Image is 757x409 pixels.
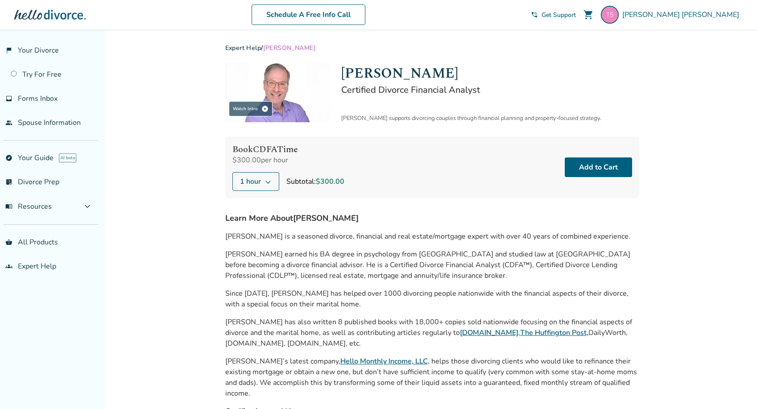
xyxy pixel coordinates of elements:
div: Watch Intro [229,101,273,116]
img: 33spins@gmail.com [601,6,619,24]
span: people [5,119,12,126]
a: Hello Monthly Income, LLC [340,356,428,366]
span: $300.00 [316,177,344,186]
span: shopping_cart [583,9,594,20]
span: 1 hour [240,176,261,187]
span: [PERSON_NAME] [PERSON_NAME] [622,10,743,20]
span: Get Support [542,11,576,19]
span: expand_more [82,201,93,212]
a: Schedule A Free Info Call [252,4,365,25]
span: [PERSON_NAME] has also written 8 published books with 18,000+ copies sold nationwide focusing on ... [225,317,632,348]
span: play_circle [261,105,269,112]
span: list_alt_check [5,178,12,186]
span: Since [DATE], [PERSON_NAME] has helped over 1000 divorcing people nationwide with the financial a... [225,289,629,309]
div: [PERSON_NAME] supports divorcing couples through financial planning and property-focused strategy. [341,114,639,122]
span: Resources [5,202,52,211]
span: [PERSON_NAME] [263,44,316,52]
iframe: Chat Widget [712,366,757,409]
a: Expert Help [225,44,261,52]
span: shopping_basket [5,239,12,246]
div: Subtotal: [286,176,344,187]
span: [PERSON_NAME] is a seasoned divorce, financial and real estate/mortgage expert with over 40 years... [225,231,630,241]
h4: Learn More About [PERSON_NAME] [225,212,639,224]
a: [DOMAIN_NAME] [460,328,518,338]
span: [PERSON_NAME] earned his BA degree in psychology from [GEOGRAPHIC_DATA] and studied law at [GEOGR... [225,249,630,281]
a: phone_in_talkGet Support [531,11,576,19]
div: $300.00 per hour [232,155,344,165]
span: Forms Inbox [18,94,58,103]
h2: Certified Divorce Financial Analyst [341,84,639,96]
button: Add to Cart [565,157,632,177]
img: Jeff Landers [225,63,331,122]
span: groups [5,263,12,270]
span: [PERSON_NAME]’s latest company, , helps those divorcing clients who would like to refinance their... [225,356,637,398]
button: 1 hour [232,172,279,191]
span: AI beta [59,153,76,162]
a: The Huffington Post, [520,328,588,338]
span: flag_2 [5,47,12,54]
span: phone_in_talk [531,11,538,18]
h4: Book CDFA Time [232,144,344,155]
h1: [PERSON_NAME] [341,63,639,84]
span: inbox [5,95,12,102]
span: explore [5,154,12,161]
span: menu_book [5,203,12,210]
div: / [225,44,639,52]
